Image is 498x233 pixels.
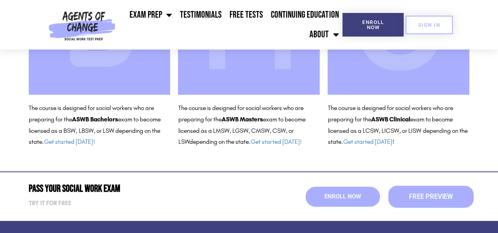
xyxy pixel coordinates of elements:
[250,138,301,145] a: Get started [DATE]!
[305,25,342,44] a: About
[328,103,469,148] p: The course is designed for social workers who are preparing for the exam to become licensed as a ...
[29,200,71,207] strong: Try it for free
[267,5,342,25] a: Continuing Education
[189,138,301,145] span: depending on the state.
[176,5,226,25] a: Testimonials
[126,5,176,25] a: Exam Prep
[388,185,474,207] a: Free Preview
[341,138,394,145] span: . !
[118,5,342,44] nav: Menu
[371,116,410,123] b: ASWB Clinical
[324,194,361,200] span: Enroll Now
[418,22,440,28] span: SIGN IN
[343,138,392,145] a: Get started [DATE]
[342,13,404,37] a: Enroll Now
[226,5,267,25] a: Free Tests
[221,116,263,123] b: ASWB Masters
[355,20,391,30] span: Enroll Now
[405,16,453,34] a: SIGN IN
[29,184,245,194] h2: Pass Your Social Work Exam
[44,138,95,145] a: Get started [DATE]!
[305,187,380,207] a: Enroll Now
[178,103,320,148] p: The course is designed for social workers who are preparing for the exam to become licensed as a ...
[72,116,118,123] b: ASWB Bachelors
[29,103,170,148] p: The course is designed for social workers who are preparing for the exam to become licensed as a ...
[409,193,452,200] span: Free Preview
